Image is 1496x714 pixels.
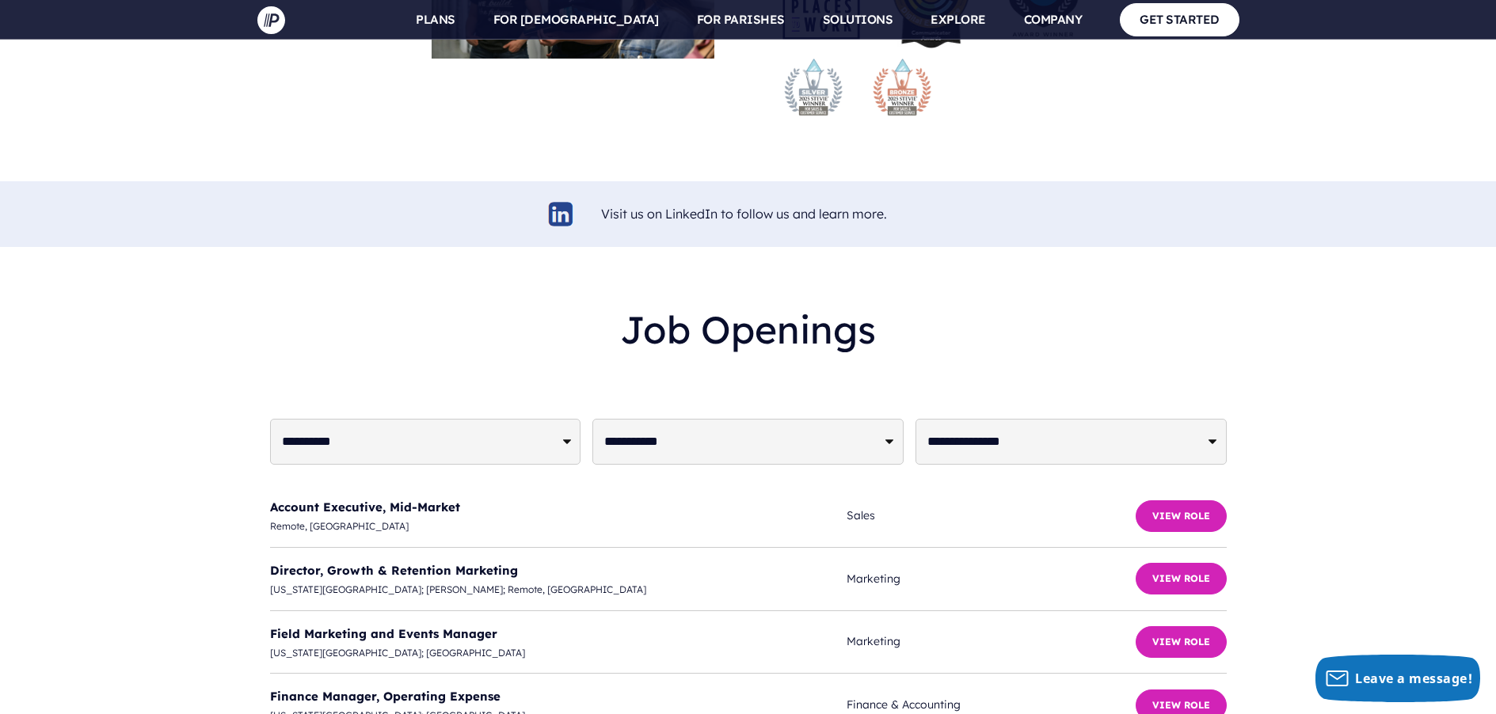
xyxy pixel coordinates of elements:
[270,644,847,662] span: [US_STATE][GEOGRAPHIC_DATA]; [GEOGRAPHIC_DATA]
[270,581,847,598] span: [US_STATE][GEOGRAPHIC_DATA]; [PERSON_NAME]; Remote, [GEOGRAPHIC_DATA]
[847,569,1135,589] span: Marketing
[1120,3,1239,36] a: GET STARTED
[847,506,1135,526] span: Sales
[1136,626,1227,658] button: View Role
[270,518,847,535] span: Remote, [GEOGRAPHIC_DATA]
[1315,655,1480,702] button: Leave a message!
[270,499,460,515] a: Account Executive, Mid-Market
[546,199,576,229] img: linkedin-logo
[270,294,1227,365] h2: Job Openings
[270,626,497,641] a: Field Marketing and Events Manager
[601,206,887,222] a: Visit us on LinkedIn to follow us and learn more.
[270,689,501,704] a: Finance Manager, Operating Expense
[782,55,845,119] img: stevie-silver
[870,55,934,119] img: stevie-bronze
[1355,670,1472,687] span: Leave a message!
[1136,563,1227,594] button: View Role
[270,563,518,578] a: Director, Growth & Retention Marketing
[1136,500,1227,532] button: View Role
[847,632,1135,651] span: Marketing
